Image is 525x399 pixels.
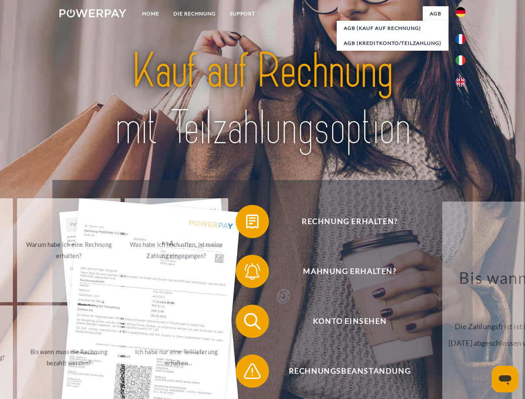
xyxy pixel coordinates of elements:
[248,305,451,338] span: Konto einsehen
[248,355,451,388] span: Rechnungsbeanstandung
[223,6,262,21] a: SUPPORT
[130,239,223,261] div: Was habe ich noch offen, ist meine Zahlung eingegangen?
[166,6,223,21] a: DIE RECHNUNG
[236,305,452,338] button: Konto einsehen
[22,239,116,261] div: Warum habe ich eine Rechnung erhalten?
[492,366,518,392] iframe: Schaltfläche zum Öffnen des Messaging-Fensters
[130,346,223,369] div: Ich habe nur eine Teillieferung erhalten
[135,6,166,21] a: Home
[337,21,449,36] a: AGB (Kauf auf Rechnung)
[456,34,466,44] img: fr
[242,361,263,382] img: qb_warning.svg
[236,355,452,388] button: Rechnungsbeanstandung
[125,198,228,302] a: Was habe ich noch offen, ist meine Zahlung eingegangen?
[456,7,466,17] img: de
[456,77,466,87] img: en
[79,40,446,159] img: title-powerpay_de.svg
[456,55,466,65] img: it
[337,36,449,51] a: AGB (Kreditkonto/Teilzahlung)
[22,346,116,369] div: Bis wann muss die Rechnung bezahlt werden?
[423,6,449,21] a: agb
[59,9,126,17] img: logo-powerpay-white.svg
[242,311,263,332] img: qb_search.svg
